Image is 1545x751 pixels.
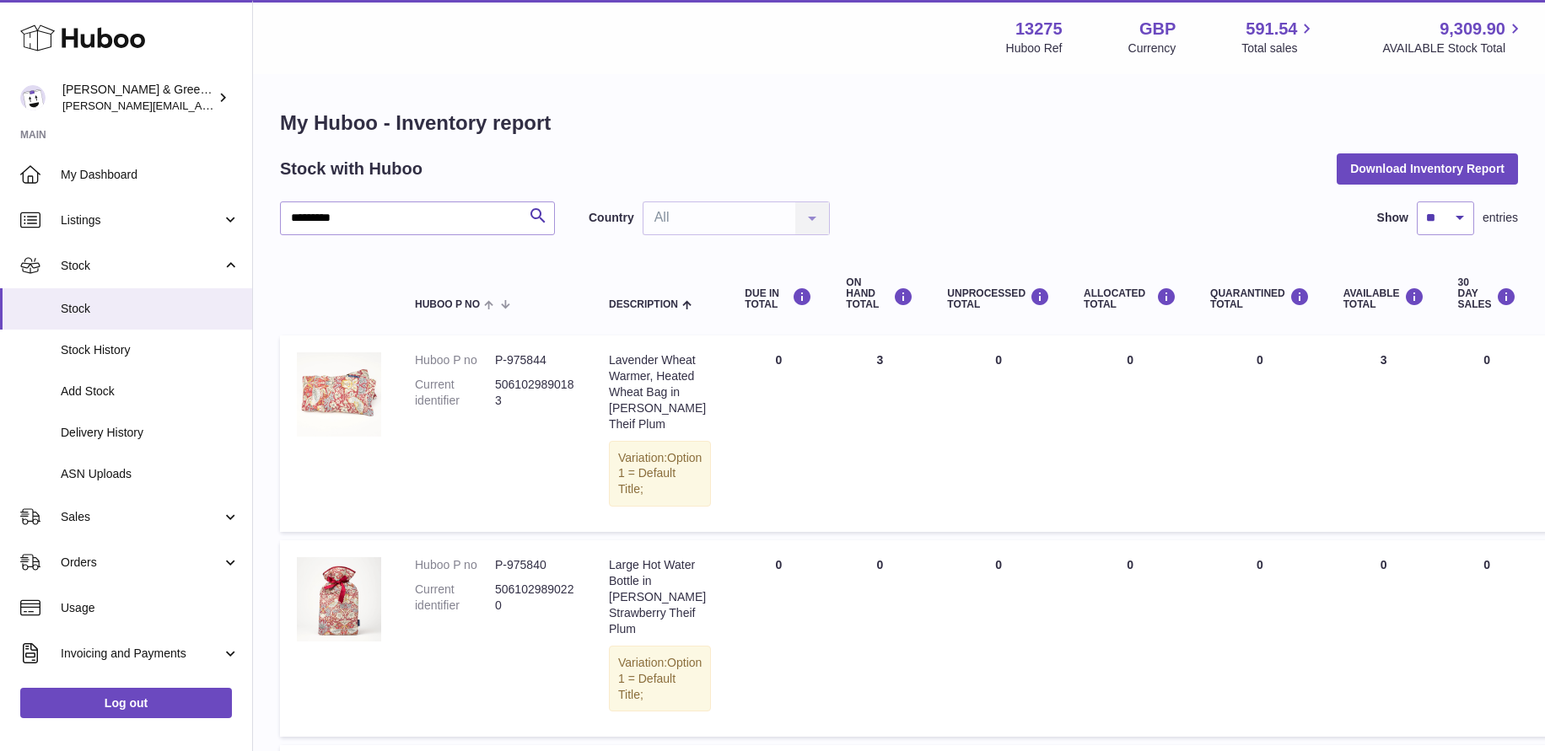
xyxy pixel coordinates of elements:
[280,158,423,180] h2: Stock with Huboo
[609,557,711,636] div: Large Hot Water Bottle in [PERSON_NAME] Strawberry Theif Plum
[829,335,930,532] td: 3
[415,377,495,409] dt: Current identifier
[1006,40,1063,56] div: Huboo Ref
[609,352,711,432] div: Lavender Wheat Warmer, Heated Wheat Bag in [PERSON_NAME] Theif Plum
[618,656,702,701] span: Option 1 = Default Title;
[297,352,381,437] img: product image
[495,352,575,368] dd: P-975844
[728,335,829,532] td: 0
[846,277,913,311] div: ON HAND Total
[1015,18,1063,40] strong: 13275
[1440,18,1505,40] span: 9,309.90
[1067,335,1193,532] td: 0
[728,540,829,737] td: 0
[1246,18,1297,40] span: 591.54
[61,167,240,183] span: My Dashboard
[61,258,222,274] span: Stock
[1343,287,1424,310] div: AVAILABLE Total
[618,451,702,496] span: Option 1 = Default Title;
[1067,540,1193,737] td: 0
[1139,18,1176,40] strong: GBP
[415,299,480,310] span: Huboo P no
[1084,287,1176,310] div: ALLOCATED Total
[61,212,222,228] span: Listings
[61,425,240,441] span: Delivery History
[930,540,1067,737] td: 0
[20,85,46,110] img: ellen@bluebadgecompany.co.uk
[1458,277,1516,311] div: 30 DAY SALES
[930,335,1067,532] td: 0
[745,287,812,310] div: DUE IN TOTAL
[609,646,711,712] div: Variation:
[1257,558,1263,571] span: 0
[61,555,222,571] span: Orders
[609,441,711,507] div: Variation:
[1337,153,1518,184] button: Download Inventory Report
[1441,335,1533,532] td: 0
[61,301,240,317] span: Stock
[61,466,240,482] span: ASN Uploads
[495,582,575,614] dd: 5061029890220
[61,646,222,662] span: Invoicing and Payments
[1441,540,1533,737] td: 0
[589,210,634,226] label: Country
[62,99,338,112] span: [PERSON_NAME][EMAIL_ADDRESS][DOMAIN_NAME]
[61,384,240,400] span: Add Stock
[61,342,240,358] span: Stock History
[1257,353,1263,367] span: 0
[61,509,222,525] span: Sales
[415,557,495,573] dt: Huboo P no
[1241,18,1316,56] a: 591.54 Total sales
[1483,210,1518,226] span: entries
[61,600,240,616] span: Usage
[280,110,1518,137] h1: My Huboo - Inventory report
[609,299,678,310] span: Description
[829,540,930,737] td: 0
[1241,40,1316,56] span: Total sales
[415,352,495,368] dt: Huboo P no
[20,688,232,718] a: Log out
[1377,210,1408,226] label: Show
[1327,540,1441,737] td: 0
[62,82,214,114] div: [PERSON_NAME] & Green Ltd
[1327,335,1441,532] td: 3
[495,377,575,409] dd: 5061029890183
[1210,287,1310,310] div: QUARANTINED Total
[495,557,575,573] dd: P-975840
[1128,40,1176,56] div: Currency
[1382,18,1525,56] a: 9,309.90 AVAILABLE Stock Total
[947,287,1050,310] div: UNPROCESSED Total
[1382,40,1525,56] span: AVAILABLE Stock Total
[297,557,381,641] img: product image
[415,582,495,614] dt: Current identifier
